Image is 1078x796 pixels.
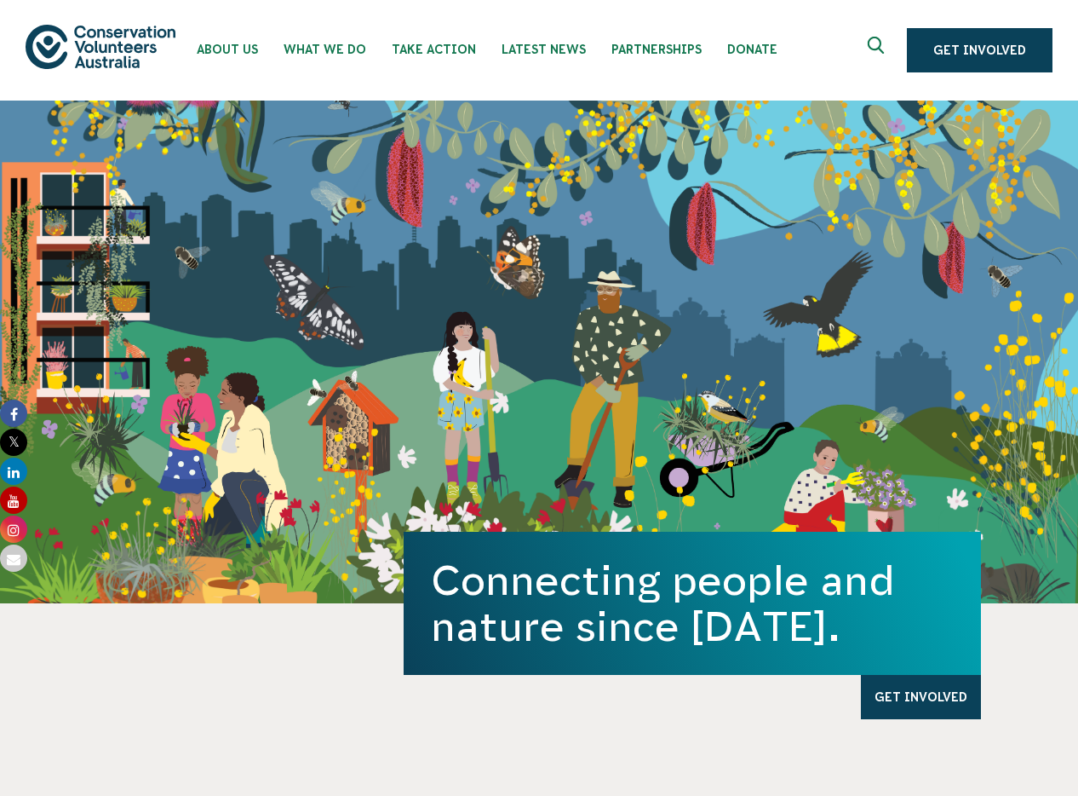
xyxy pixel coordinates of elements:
span: Partnerships [611,43,702,56]
span: Take Action [392,43,476,56]
a: Get Involved [907,28,1052,72]
button: Expand search box Close search box [857,30,898,71]
span: About Us [197,43,258,56]
img: logo.svg [26,25,175,68]
h1: Connecting people and nature since [DATE]. [431,557,954,649]
span: Expand search box [868,37,889,64]
span: What We Do [284,43,366,56]
span: Latest News [502,43,586,56]
span: Donate [727,43,777,56]
a: Get Involved [861,675,981,719]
